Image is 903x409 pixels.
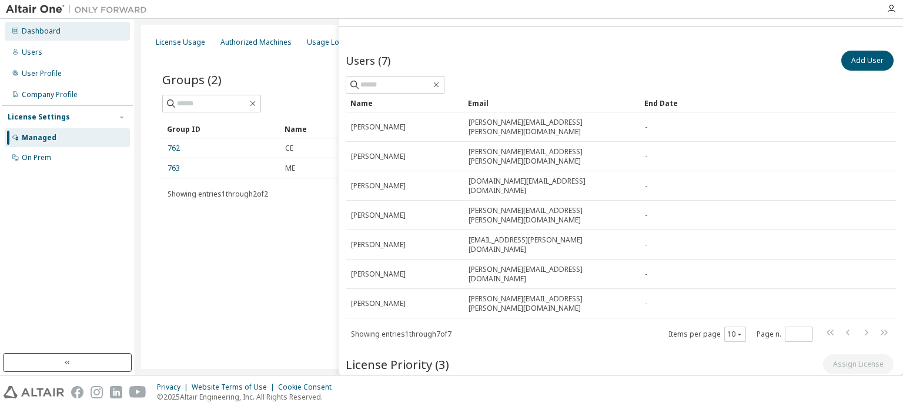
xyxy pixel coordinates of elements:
span: [PERSON_NAME] [351,152,406,161]
div: User Profile [22,69,62,78]
span: [PERSON_NAME] [351,240,406,250]
span: ME [285,164,295,173]
div: Managed [22,133,56,142]
span: [PERSON_NAME][EMAIL_ADDRESS][PERSON_NAME][DOMAIN_NAME] [469,118,634,137]
span: [PERSON_NAME] [351,181,406,191]
span: [PERSON_NAME][EMAIL_ADDRESS][PERSON_NAME][DOMAIN_NAME] [469,294,634,313]
div: On Prem [22,153,51,162]
span: - [645,122,647,132]
span: CE [285,144,293,153]
span: - [645,181,647,191]
img: Altair One [6,4,153,15]
img: instagram.svg [91,386,103,398]
span: - [645,270,647,279]
div: Privacy [157,383,192,392]
div: License Usage [156,38,205,47]
div: Group ID [167,119,275,138]
span: Users (7) [346,54,390,68]
a: 763 [168,164,180,173]
button: 10 [727,330,743,339]
img: youtube.svg [129,386,146,398]
a: 762 [168,144,180,153]
div: End Date [644,94,852,112]
div: Authorized Machines [220,38,292,47]
span: [DOMAIN_NAME][EMAIL_ADDRESS][DOMAIN_NAME] [469,177,634,195]
div: Name [350,94,459,112]
span: License Priority (3) [346,356,449,373]
div: Cookie Consent [278,383,339,392]
div: Company Profile [22,90,78,99]
span: [PERSON_NAME] [351,299,406,308]
span: Items per page [668,327,746,342]
p: © 2025 Altair Engineering, Inc. All Rights Reserved. [157,392,339,402]
div: License Settings [8,112,70,122]
img: linkedin.svg [110,386,122,398]
span: [PERSON_NAME][EMAIL_ADDRESS][PERSON_NAME][DOMAIN_NAME] [469,147,634,166]
span: [PERSON_NAME][EMAIL_ADDRESS][PERSON_NAME][DOMAIN_NAME] [469,206,634,225]
div: Email [468,94,635,112]
div: Website Terms of Use [192,383,278,392]
span: [PERSON_NAME][EMAIL_ADDRESS][DOMAIN_NAME] [469,265,634,284]
span: Showing entries 1 through 2 of 2 [168,189,268,199]
span: Groups (2) [162,71,222,88]
span: [PERSON_NAME] [351,211,406,220]
span: - [645,299,647,308]
div: Dashboard [22,26,61,36]
span: Page n. [757,327,813,342]
span: - [645,211,647,220]
span: [PERSON_NAME] [351,122,406,132]
div: Users [22,48,42,57]
button: Add User [841,51,894,71]
img: facebook.svg [71,386,83,398]
button: Assign License [823,354,894,374]
span: [EMAIL_ADDRESS][PERSON_NAME][DOMAIN_NAME] [469,235,634,254]
div: Name [285,119,422,138]
span: Showing entries 1 through 7 of 7 [351,329,451,339]
img: altair_logo.svg [4,386,64,398]
span: [PERSON_NAME] [351,270,406,279]
span: - [645,152,647,161]
span: - [645,240,647,250]
div: Usage Logs [307,38,348,47]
